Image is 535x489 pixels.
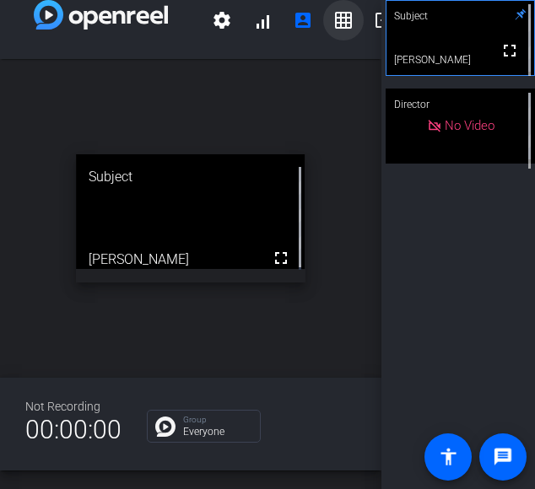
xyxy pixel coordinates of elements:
div: Not Recording [25,398,122,416]
p: Group [183,416,251,424]
img: Chat Icon [155,416,176,437]
p: Everyone [183,427,251,437]
mat-icon: logout [374,10,394,30]
div: Director [386,89,535,121]
span: 00:00:00 [25,409,122,450]
mat-icon: fullscreen [500,40,520,61]
mat-icon: account_box [293,10,313,30]
mat-icon: grid_on [333,10,354,30]
div: Subject [76,154,305,200]
span: No Video [445,118,494,133]
mat-icon: settings [212,10,232,30]
mat-icon: fullscreen [271,248,291,268]
mat-icon: accessibility [438,447,458,467]
mat-icon: message [493,447,513,467]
